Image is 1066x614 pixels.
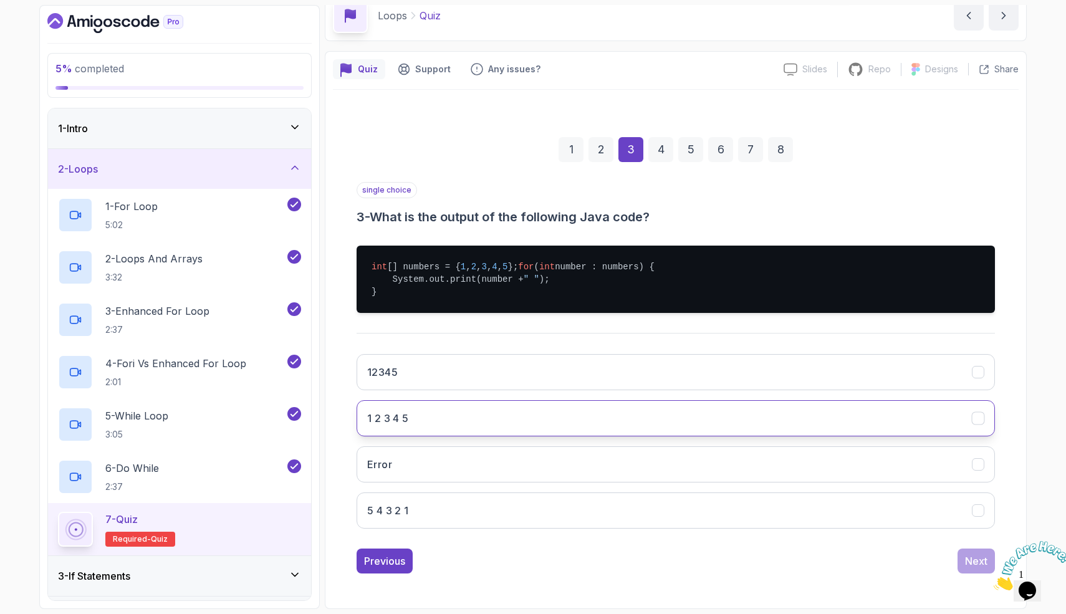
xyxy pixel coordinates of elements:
[5,5,10,16] span: 1
[105,481,159,493] p: 2:37
[559,137,583,162] div: 1
[357,208,995,226] h3: 3 - What is the output of the following Java code?
[48,108,311,148] button: 1-Intro
[357,549,413,573] button: Previous
[989,536,1066,595] iframe: chat widget
[357,400,995,436] button: 1 2 3 4 5
[105,271,203,284] p: 3:32
[768,137,793,162] div: 8
[518,262,534,272] span: for
[105,461,159,476] p: 6 - Do While
[58,121,88,136] h3: 1 - Intro
[58,198,301,233] button: 1-For Loop5:02
[105,428,168,441] p: 3:05
[378,8,407,23] p: Loops
[678,137,703,162] div: 5
[367,411,409,426] h3: 1 2 3 4 5
[357,492,995,529] button: 5 4 3 2 1
[802,63,827,75] p: Slides
[420,8,441,23] p: Quiz
[58,459,301,494] button: 6-Do While2:37
[367,503,409,518] h3: 5 4 3 2 1
[357,446,995,482] button: Error
[333,59,385,79] button: quiz button
[648,137,673,162] div: 4
[357,246,995,313] pre: [] numbers = { , , , , }; ( number : numbers) { System.out.print(number + ); }
[48,149,311,189] button: 2-Loops
[55,62,124,75] span: completed
[48,556,311,596] button: 3-If Statements
[5,5,82,54] img: Chat attention grabber
[524,274,539,284] span: " "
[105,356,246,371] p: 4 - Fori vs Enhanced For Loop
[58,250,301,285] button: 2-Loops And Arrays3:32
[488,63,540,75] p: Any issues?
[58,161,98,176] h3: 2 - Loops
[105,512,138,527] p: 7 - Quiz
[708,137,733,162] div: 6
[357,354,995,390] button: 12345
[618,137,643,162] div: 3
[461,262,466,272] span: 1
[492,262,497,272] span: 4
[55,62,72,75] span: 5 %
[968,63,1019,75] button: Share
[105,251,203,266] p: 2 - Loops And Arrays
[367,365,398,380] h3: 12345
[151,534,168,544] span: quiz
[539,262,555,272] span: int
[390,59,458,79] button: Support button
[58,568,130,583] h3: 3 - If Statements
[367,457,392,472] h3: Error
[58,512,301,547] button: 7-QuizRequired-quiz
[105,376,246,388] p: 2:01
[357,182,417,198] p: single choice
[481,262,486,272] span: 3
[989,1,1019,31] button: next content
[415,63,451,75] p: Support
[738,137,763,162] div: 7
[105,219,158,231] p: 5:02
[965,554,987,568] div: Next
[372,262,387,272] span: int
[502,262,507,272] span: 5
[105,408,168,423] p: 5 - While Loop
[105,304,209,319] p: 3 - Enhanced For Loop
[471,262,476,272] span: 2
[58,302,301,337] button: 3-Enhanced For Loop2:37
[58,407,301,442] button: 5-While Loop3:05
[105,199,158,214] p: 1 - For Loop
[58,355,301,390] button: 4-Fori vs Enhanced For Loop2:01
[358,63,378,75] p: Quiz
[868,63,891,75] p: Repo
[994,63,1019,75] p: Share
[925,63,958,75] p: Designs
[105,324,209,336] p: 2:37
[113,534,151,544] span: Required-
[47,13,212,33] a: Dashboard
[588,137,613,162] div: 2
[364,554,405,568] div: Previous
[958,549,995,573] button: Next
[954,1,984,31] button: previous content
[463,59,548,79] button: Feedback button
